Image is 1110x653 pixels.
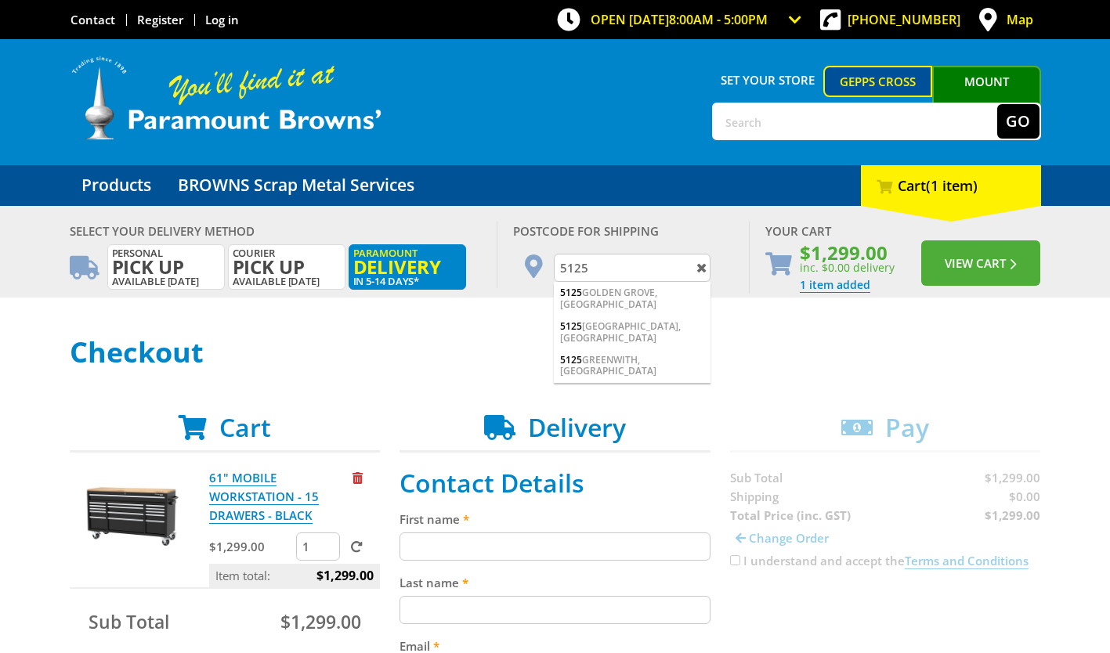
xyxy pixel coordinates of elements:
[765,222,1040,240] div: Your Cart
[209,537,293,556] p: $1,299.00
[233,258,341,276] span: Pick up
[823,66,932,97] a: Gepps Cross
[166,165,426,206] a: Go to the BROWNS Scrap Metal Services page
[70,165,163,206] a: Go to the Products page
[107,244,225,290] label: Available [DATE]
[591,11,768,28] span: OPEN [DATE]
[714,104,997,139] input: Search
[85,468,179,562] img: 61" MOBILE WORKSTATION - 15 DRAWERS - BLACK
[349,244,466,290] label: in 5-14 days*
[932,66,1041,125] a: Mount [PERSON_NAME]
[316,564,374,587] span: $1,299.00
[560,286,582,299] span: 5125
[233,247,341,276] span: Courier
[400,573,710,592] label: Last name
[219,410,271,444] span: Cart
[528,410,626,444] span: Delivery
[209,470,319,524] a: 61" MOBILE WORKSTATION - 15 DRAWERS - BLACK
[554,349,710,383] div: GREENWITH, [GEOGRAPHIC_DATA]
[554,282,710,316] div: GOLDEN GROVE, [GEOGRAPHIC_DATA]
[205,12,239,27] a: Log in
[400,510,710,529] label: First name
[70,55,383,142] img: Paramount Browns'
[800,277,870,293] a: Go to the Checkout page
[400,468,710,498] h2: Contact Details
[70,222,482,240] div: Select your Delivery Method
[997,104,1039,139] button: Go
[71,12,115,27] a: Go to the Contact page
[513,222,733,240] div: Postcode for shipping
[921,240,1040,286] button: View Cart
[137,12,183,27] a: Go to the registration page
[669,11,768,28] span: 8:00am - 5:00pm
[353,258,461,276] span: Delivery
[209,564,380,587] p: Item total:
[800,245,895,260] span: $1,299.00
[112,258,220,276] span: Pick up
[353,247,461,276] span: Paramount
[800,260,895,275] span: inc. $0.00 delivery
[926,176,978,195] span: (1 item)
[861,165,1041,206] div: Cart
[560,319,582,333] span: 5125
[112,247,220,276] span: Personal
[560,353,582,366] span: 5125
[400,596,710,624] input: Please enter your last name.
[228,244,345,290] label: Available [DATE]
[400,532,710,561] input: Please enter your first name.
[70,337,1041,368] h1: Checkout
[712,66,824,94] span: Set your store
[554,254,710,282] input: Type Postcode or Suburb
[554,316,710,349] div: [GEOGRAPHIC_DATA], [GEOGRAPHIC_DATA]
[89,609,169,634] span: Sub Total
[280,609,361,634] span: $1,299.00
[353,470,363,485] a: Remove from cart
